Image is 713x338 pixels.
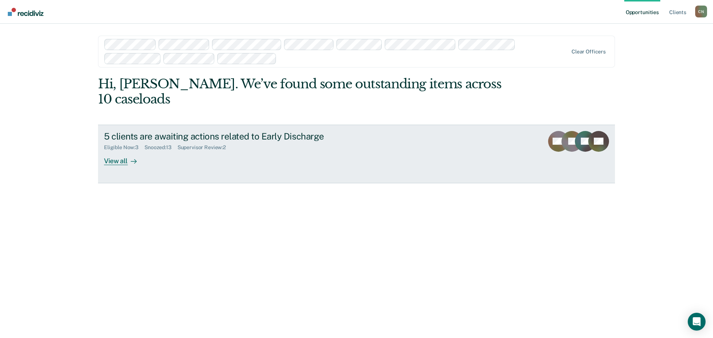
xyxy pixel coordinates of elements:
div: View all [104,151,146,165]
a: 5 clients are awaiting actions related to Early DischargeEligible Now:3Snoozed:13Supervisor Revie... [98,125,615,183]
img: Recidiviz [8,8,43,16]
div: C N [695,6,707,17]
button: Profile dropdown button [695,6,707,17]
div: Hi, [PERSON_NAME]. We’ve found some outstanding items across 10 caseloads [98,76,512,107]
div: Supervisor Review : 2 [178,144,232,151]
div: Open Intercom Messenger [688,313,706,331]
div: Clear officers [572,49,606,55]
div: Snoozed : 13 [144,144,178,151]
div: Eligible Now : 3 [104,144,144,151]
div: 5 clients are awaiting actions related to Early Discharge [104,131,365,142]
